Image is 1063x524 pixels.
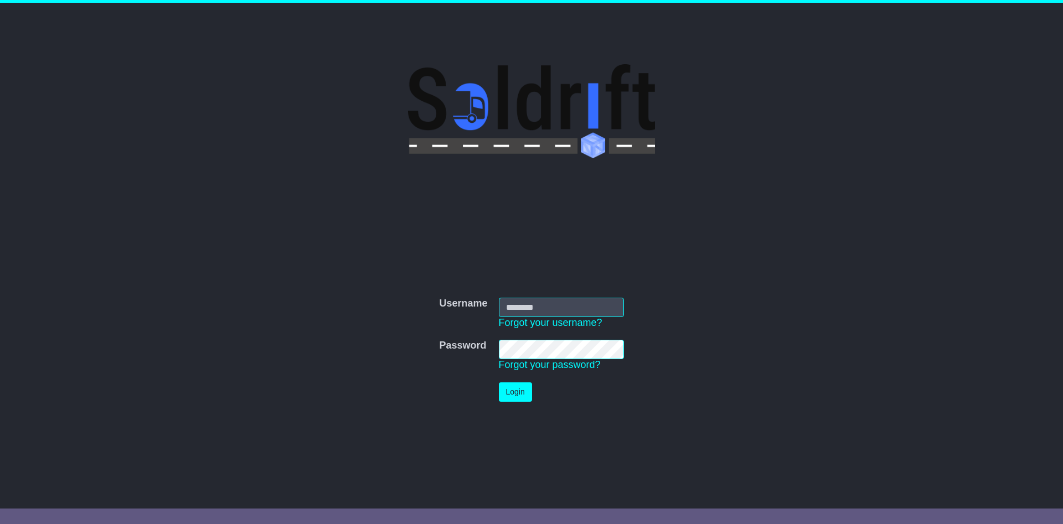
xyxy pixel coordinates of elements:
img: Soldrift Pty Ltd [408,64,654,158]
label: Username [439,298,487,310]
a: Forgot your username? [499,317,602,328]
button: Login [499,382,532,402]
a: Forgot your password? [499,359,601,370]
label: Password [439,340,486,352]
